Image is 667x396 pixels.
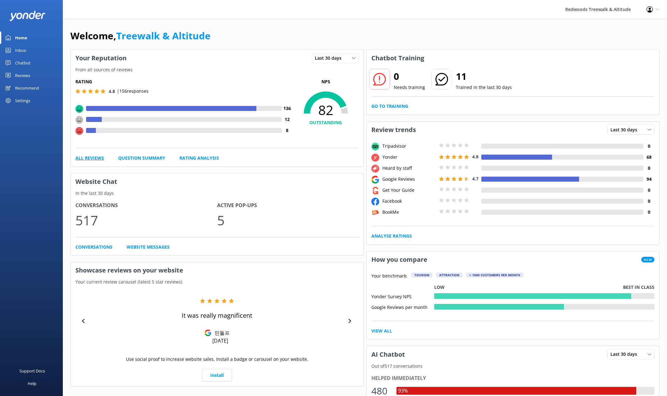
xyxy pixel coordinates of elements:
[217,201,359,210] h4: Active Pop-ups
[371,293,434,299] div: Yonder Survey NPS
[70,28,210,43] h1: Welcome,
[127,244,170,250] a: Website Messages
[610,351,641,358] span: Last 30 days
[19,365,45,377] div: Support Docs
[371,103,408,110] a: Go to Training
[15,94,30,107] div: Settings
[211,329,230,336] p: 민돌프
[367,122,421,138] h3: Review trends
[217,210,359,231] p: 5
[643,165,654,172] h4: 0
[436,272,462,278] div: Attraction
[367,50,429,66] h3: Chatbot Training
[75,210,217,231] p: 517
[643,176,654,183] h4: 94
[371,374,655,382] div: Helped immediately
[367,251,432,268] h3: How you compare
[643,187,654,194] h4: 0
[371,327,392,334] a: View All
[282,127,293,134] h4: 8
[456,69,512,84] h2: 11
[610,126,641,133] span: Last 30 days
[71,66,364,73] p: From all sources of reviews
[15,44,26,57] div: Inbox
[394,69,425,84] h2: 0
[71,278,364,285] p: Your current review carousel (latest 5 star reviews)
[623,284,654,291] p: Best in class
[117,88,149,95] p: | 156 responses
[381,143,437,150] div: Tripadvisor
[434,284,445,291] p: Low
[71,262,364,278] h3: Showcase reviews on your website
[381,165,437,172] div: Heard by staff
[15,57,30,69] div: Chatbot
[75,155,104,162] a: All Reviews
[643,143,654,150] h4: 0
[411,272,432,278] div: Tourism
[293,119,359,126] h4: OUTSTANDING
[371,272,407,280] p: Your benchmark:
[643,209,654,216] h4: 0
[293,78,359,85] p: NPS
[456,84,512,91] p: Trained in the last 30 days
[179,155,219,162] a: Rating Analysis
[9,11,46,21] img: yonder-white-logo.png
[472,154,478,160] span: 4.8
[109,88,115,94] span: 4.8
[15,82,39,94] div: Recommend
[641,257,654,262] span: New
[643,198,654,205] h4: 0
[202,369,232,382] a: Install
[381,209,437,216] div: BookMe
[472,176,478,182] span: 4.7
[371,233,412,239] a: Analyse Ratings
[396,387,409,395] div: 93%
[205,329,211,336] img: Google Reviews
[381,198,437,205] div: Facebook
[71,173,364,190] h3: Website Chat
[466,272,523,278] div: > 1000 customers per month
[75,244,112,250] a: Conversations
[15,31,27,44] div: Home
[28,377,36,390] div: Help
[71,190,364,197] p: In the last 30 days
[367,363,659,370] p: Out of 517 conversations
[381,154,437,161] div: Yonder
[381,187,437,194] div: Get Your Guide
[293,102,359,118] span: 82
[371,304,434,310] div: Google Reviews per month
[367,346,410,363] h3: AI Chatbot
[116,29,210,42] a: Treewalk & Altitude
[126,356,308,363] p: Use social proof to increase website sales. Install a badge or carousel on your website.
[75,78,293,85] h5: Rating
[71,50,131,66] h3: Your Reputation
[394,84,425,91] p: Needs training
[118,155,165,162] a: Question Summary
[315,55,345,62] span: Last 30 days
[282,105,293,112] h4: 136
[182,311,252,320] p: It was really magnificent
[643,154,654,161] h4: 68
[282,116,293,123] h4: 12
[212,337,228,344] p: [DATE]
[381,176,437,183] div: Google Reviews
[75,201,217,210] h4: Conversations
[15,69,30,82] div: Reviews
